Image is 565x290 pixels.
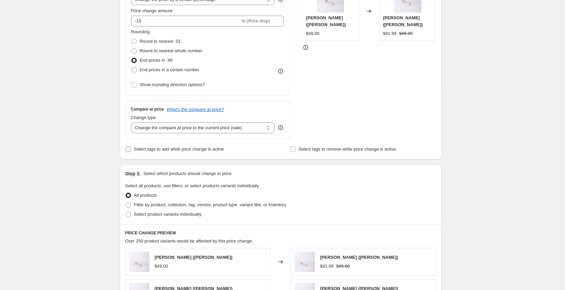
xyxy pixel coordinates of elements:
span: Price change amount [131,8,173,13]
span: End prices in .99 [140,58,173,63]
span: Select tags to add while price change is active [134,147,224,152]
span: Show rounding direction options? [140,82,205,87]
h3: Compare at price [131,107,164,112]
strike: $49.00 [399,30,413,37]
p: Select which products should change in price [143,170,231,177]
div: $49.00 [155,263,168,270]
button: What's the compare at price? [167,107,224,112]
span: End prices in a certain number [140,67,199,72]
span: [PERSON_NAME] ([PERSON_NAME]) [306,15,346,27]
span: All products [134,193,157,198]
img: aretes-laurella-or_80x.jpg [129,252,149,272]
span: [PERSON_NAME] ([PERSON_NAME]) [155,255,233,260]
span: Select product variants individually [134,212,201,217]
input: -15 [131,16,240,26]
span: Select tags to remove while price change is active [299,147,396,152]
div: help [277,124,284,131]
strike: $49.00 [336,263,350,270]
span: Filter by product, collection, tag, vendor, product type, variant title, or inventory [134,202,286,207]
h2: Step 3. [125,170,141,177]
span: Rounding [131,29,150,34]
img: aretes-laurella-or_80x.jpg [295,252,315,272]
span: [PERSON_NAME] ([PERSON_NAME]) [320,255,398,260]
span: Round to nearest whole number [140,48,202,53]
div: $41.99 [383,30,396,37]
span: Select all products, use filters, or select products variants individually [125,183,259,188]
span: Round to nearest .01 [140,39,181,44]
div: $49.00 [306,30,320,37]
span: Change type [131,115,156,120]
span: % (Price drop) [242,18,270,23]
span: Over 250 product variants would be affected by this price change: [125,238,253,244]
span: [PERSON_NAME] ([PERSON_NAME]) [383,15,423,27]
div: $41.99 [320,263,334,270]
h6: PRICE CHANGE PREVIEW [125,230,436,236]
